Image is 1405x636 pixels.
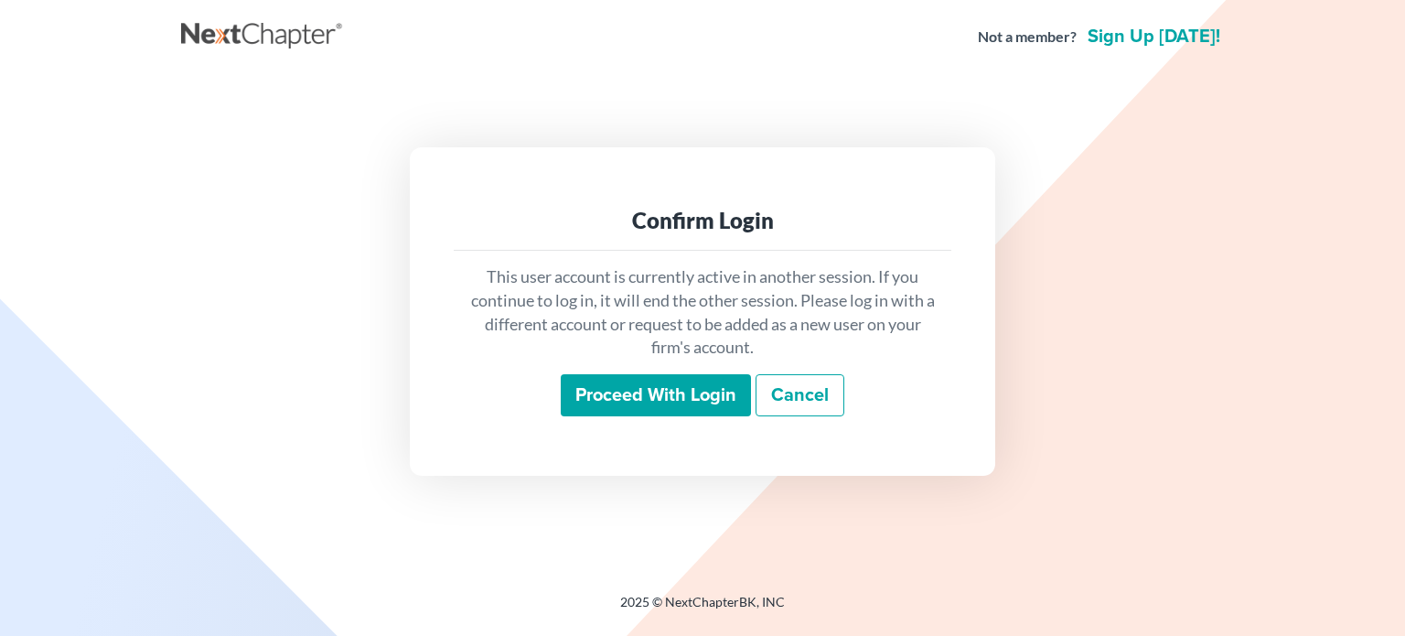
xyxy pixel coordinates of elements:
a: Cancel [756,374,844,416]
strong: Not a member? [978,27,1077,48]
p: This user account is currently active in another session. If you continue to log in, it will end ... [468,265,937,360]
a: Sign up [DATE]! [1084,27,1224,46]
div: 2025 © NextChapterBK, INC [181,593,1224,626]
input: Proceed with login [561,374,751,416]
div: Confirm Login [468,206,937,235]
